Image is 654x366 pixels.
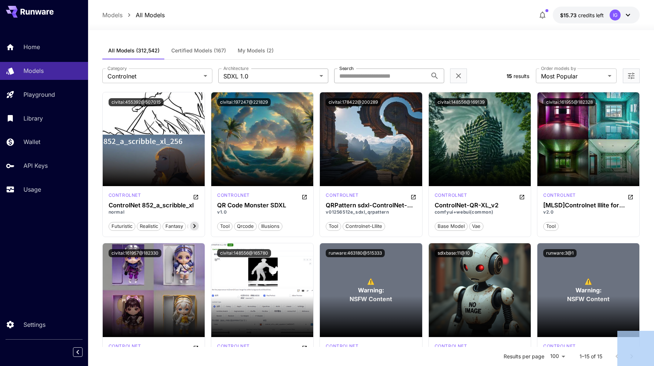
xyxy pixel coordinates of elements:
[519,192,525,201] button: Open in CivitAI
[567,295,610,303] span: NSFW Content
[193,343,199,352] button: Open in CivitAI
[234,221,257,231] button: qrcode
[326,343,358,350] p: controlnet
[326,343,358,350] div: SDXL 1.0
[543,343,576,350] p: controlnet
[326,209,416,215] p: v01256512e_sdxl_qrpattern
[543,343,576,350] div: SDXL 1.0
[326,98,381,106] button: civitai:178422@200289
[23,114,43,123] p: Library
[435,343,467,350] div: SDXL 1.0
[109,209,199,215] p: normal
[234,223,256,230] span: qrcode
[107,65,127,71] label: Category
[109,192,141,199] p: controlnet
[109,98,164,106] button: civitai:455392@507015
[610,10,621,21] div: IG
[429,243,531,337] img: no-image-qHGxvh9x.jpeg
[217,221,233,231] button: tool
[302,192,307,201] button: Open in CivitAI
[514,73,529,79] span: results
[217,192,250,201] div: SDXL 1.0
[326,192,358,199] p: controlnet
[435,202,525,209] h3: ControlNet-QR-XL_v2
[23,66,44,75] p: Models
[259,223,282,230] span: illusions
[109,223,135,230] span: Futuristic
[507,73,512,79] span: 15
[367,277,375,286] span: ⚠️
[435,221,468,231] button: base model
[109,202,199,209] h3: ControlNet 852_a_scribble_xl
[23,90,55,99] p: Playground
[23,42,40,51] p: Home
[541,72,605,81] span: Most Popular
[435,192,467,199] p: controlnet
[560,12,578,18] span: $15.73
[23,137,40,146] p: Wallet
[343,223,385,230] span: controlnet-lllite
[343,221,385,231] button: controlnet-lllite
[23,161,48,170] p: API Keys
[543,192,576,201] div: SDXL 1.0
[543,98,596,106] button: civitai:161955@182328
[171,47,226,54] span: Certified Models (167)
[217,192,250,199] p: controlnet
[302,343,307,352] button: Open in CivitAI
[217,98,271,106] button: civitai:197247@221829
[628,192,633,201] button: Open in CivitAI
[339,65,354,71] label: Search
[504,353,544,360] p: Results per page
[543,202,633,209] h3: [MLSD]Controlnet lllite for SDXL
[543,249,577,257] button: runware:3@1
[576,286,602,295] span: Warning:
[109,249,161,257] button: civitai:161957@182330
[350,295,392,303] span: NSFW Content
[109,343,141,352] div: SDXL 1.0
[217,343,250,352] div: SDXL 1.0
[258,221,282,231] button: illusions
[73,347,83,357] button: Collapse sidebar
[109,221,135,231] button: Futuristic
[578,12,604,18] span: credits left
[136,11,165,19] a: All Models
[547,351,568,362] div: 100
[326,192,358,201] div: SDXL 1.0
[541,65,576,71] label: Order models by
[627,71,636,81] button: Open more filters
[326,202,416,209] h3: QRPattern sdxl-ControlNet-LLLite
[585,277,592,286] span: ⚠️
[553,7,640,23] button: $15.73484IG
[162,221,186,231] button: Fantasy
[217,209,307,215] p: v1.0
[217,202,307,209] h3: QR Code Monster SDXL
[410,192,416,201] button: Open in CivitAI
[543,192,576,199] p: controlnet
[163,223,186,230] span: Fantasy
[326,249,385,257] button: runware:463180@515333
[435,209,525,215] p: comfyui+webui(common)
[617,331,654,366] iframe: Chat Widget
[217,249,271,257] button: civitai:148556@165780
[78,345,88,359] div: Collapse sidebar
[435,343,467,350] p: controlnet
[218,223,232,230] span: tool
[102,11,123,19] a: Models
[137,221,161,231] button: Realistic
[544,223,558,230] span: tool
[217,343,250,350] p: controlnet
[102,11,165,19] nav: breadcrumb
[435,98,487,106] button: civitai:148556@169139
[320,243,422,337] div: To view NSFW models, adjust the filter settings and toggle the option on.
[223,72,317,81] span: SDXL 1.0
[108,47,160,54] span: All Models (312,542)
[358,286,384,295] span: Warning:
[188,223,211,230] span: Editorial
[580,353,602,360] p: 1–15 of 15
